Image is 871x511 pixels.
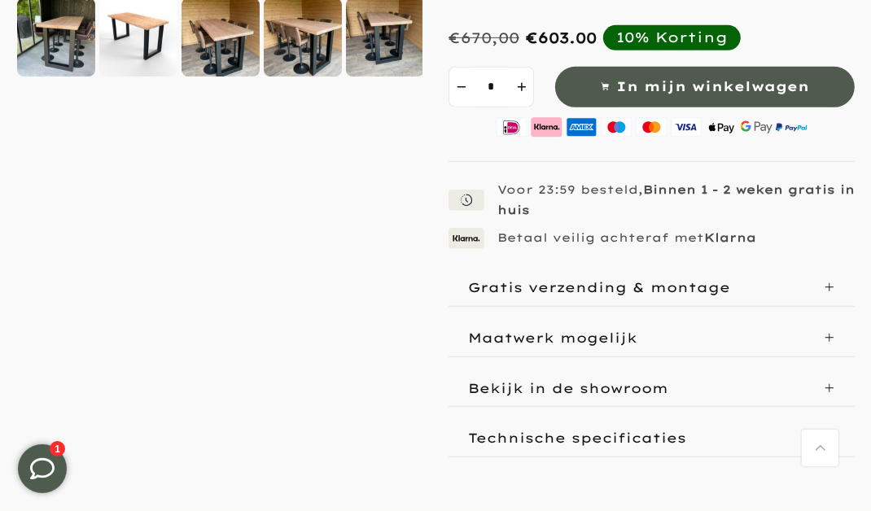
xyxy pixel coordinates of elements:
button: decrement [449,67,473,107]
span: €603.00 [526,28,597,47]
p: Maatwerk mogelijk [468,330,637,346]
span: In mijn winkelwagen [616,75,809,98]
p: Betaal veilig achteraf met [497,230,756,245]
iframe: toggle-frame [2,428,83,509]
strong: Klarna [704,230,756,245]
p: Voor 23:59 besteld, [497,182,855,217]
a: Terug naar boven [802,430,838,466]
div: €670,00 [449,28,519,47]
p: Bekijk in de showroom [468,380,668,396]
strong: Binnen 1 - 2 weken gratis in huis [497,182,855,217]
div: 10% Korting [616,28,728,46]
p: Technische specificaties [468,430,686,446]
button: In mijn winkelwagen [555,67,855,107]
input: Quantity [473,67,510,107]
p: Gratis verzending & montage [468,279,730,295]
button: increment [510,67,534,107]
